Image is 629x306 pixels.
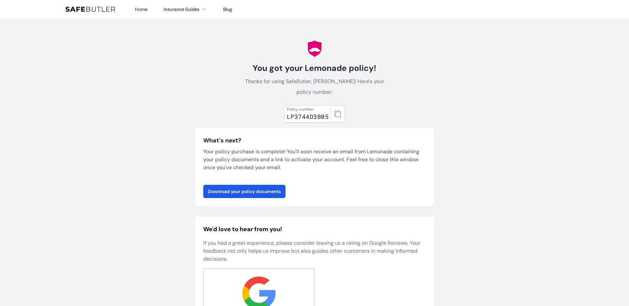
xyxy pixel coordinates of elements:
div: Policy number [287,107,329,112]
h2: We'd love to hear from you! [203,225,426,234]
h1: You got your Lemonade policy! [240,63,389,74]
p: Your policy purchase is complete! You'll soon receive an email from Lemonade containing your poli... [203,148,426,172]
h3: What's next? [203,136,426,145]
button: Insurance Guides [163,5,207,13]
a: Home [135,6,148,12]
p: If you had a great experience, please consider leaving us a rating on Google Reviews. Your feedba... [203,239,426,263]
a: Download your policy documents [203,185,285,198]
div: LP3744D3B05 [287,112,329,121]
img: SafeButler Text Logo [65,7,115,12]
p: Thanks for using SafeButler, [PERSON_NAME]! Here's your policy number: [240,76,389,97]
a: Blog [223,6,232,12]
